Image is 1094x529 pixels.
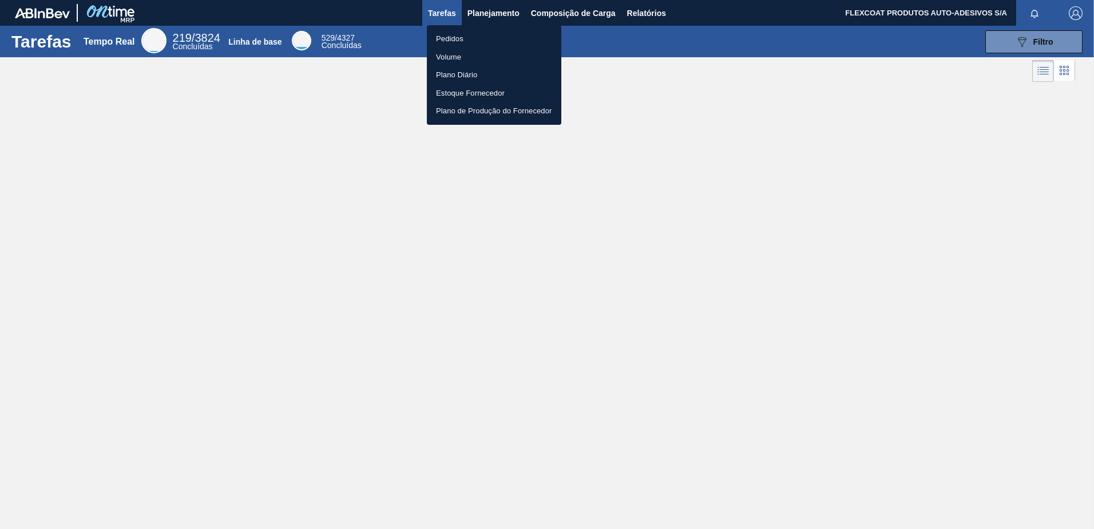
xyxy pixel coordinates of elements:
[427,84,561,102] a: Estoque Fornecedor
[427,102,561,120] a: Plano de Produção do Fornecedor
[427,66,561,84] a: Plano Diário
[427,30,561,48] a: Pedidos
[427,48,561,66] a: Volume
